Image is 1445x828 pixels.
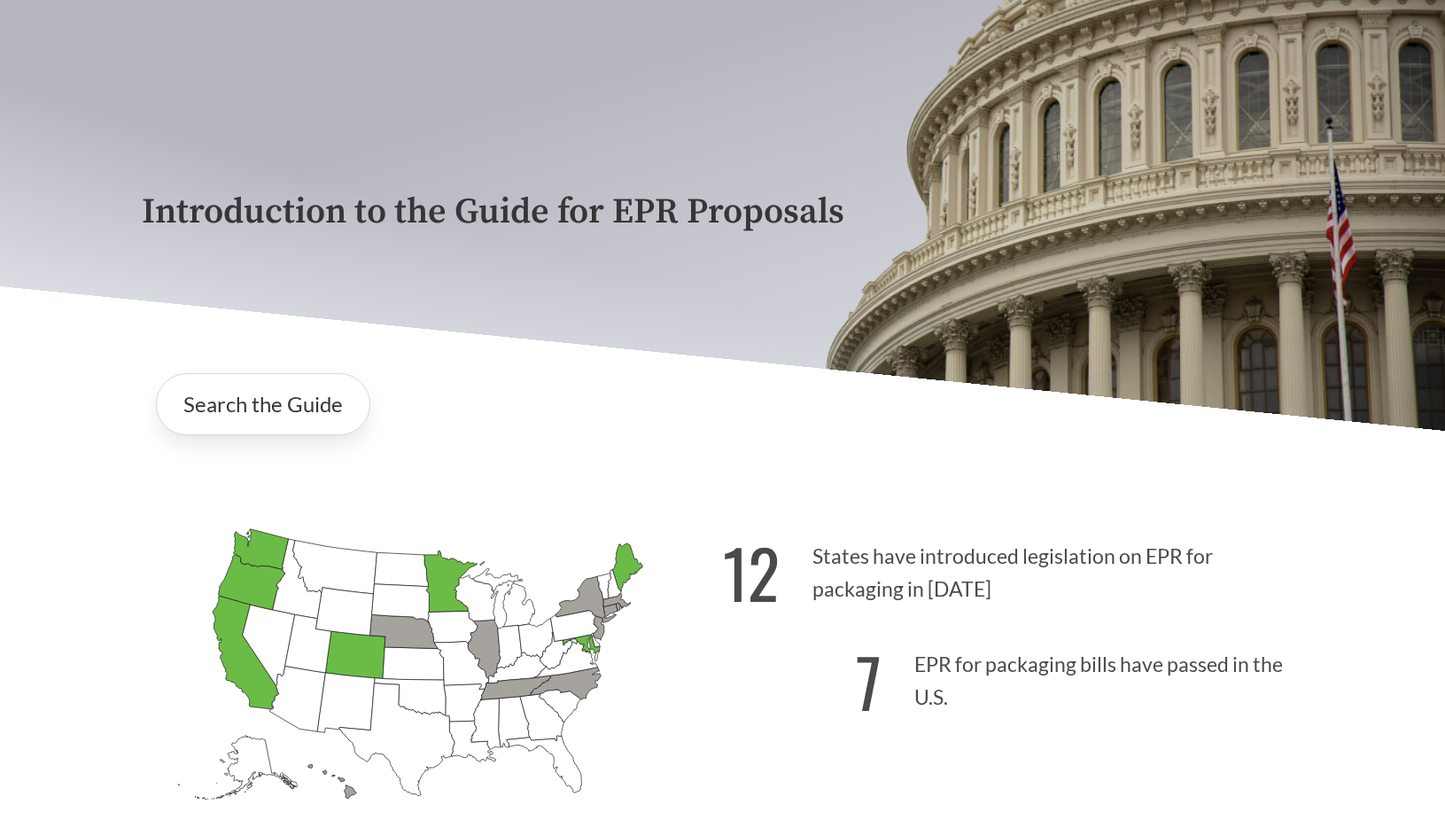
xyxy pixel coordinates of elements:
strong: 12 [723,523,780,621]
p: Introduction to the Guide for EPR Proposals [142,192,1304,232]
p: EPR for packaging bills have passed in the U.S. [723,621,1304,730]
p: States have introduced legislation on EPR for packaging in [DATE] [723,513,1304,622]
strong: 7 [856,632,882,730]
a: Search the Guide [156,373,370,435]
